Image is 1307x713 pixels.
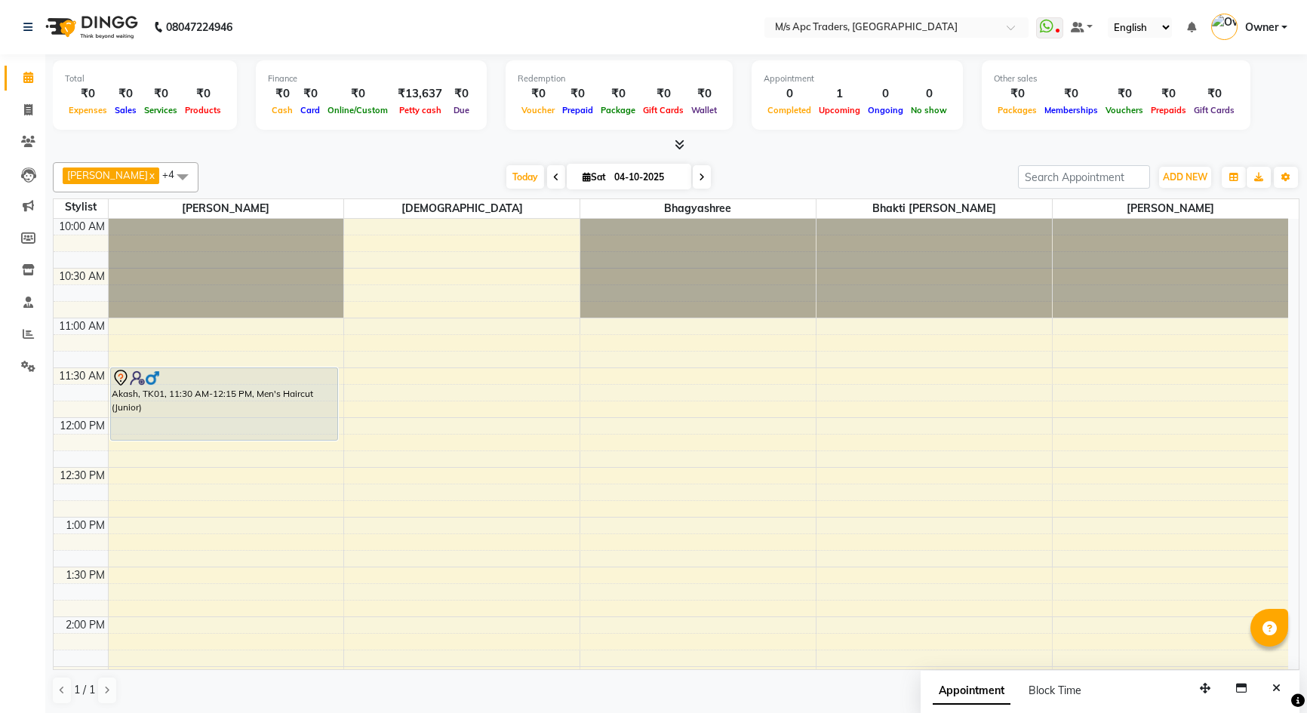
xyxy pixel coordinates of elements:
span: [PERSON_NAME] [1053,199,1288,218]
div: 10:30 AM [56,269,108,284]
span: [DEMOGRAPHIC_DATA] [344,199,580,218]
div: 11:00 AM [56,318,108,334]
span: Packages [994,105,1041,115]
input: 2025-10-04 [610,166,685,189]
img: logo [38,6,142,48]
div: Redemption [518,72,721,85]
div: 10:00 AM [56,219,108,235]
div: 12:00 PM [57,418,108,434]
div: 2:00 PM [63,617,108,633]
span: Sat [579,171,610,183]
span: Bhagyashree [580,199,816,218]
div: ₹0 [558,85,597,103]
span: Prepaid [558,105,597,115]
div: ₹0 [1190,85,1238,103]
div: ₹0 [994,85,1041,103]
span: Today [506,165,544,189]
span: 1 / 1 [74,682,95,698]
span: Expenses [65,105,111,115]
span: Services [140,105,181,115]
span: [PERSON_NAME] [109,199,344,218]
span: Block Time [1029,684,1081,697]
div: ₹0 [518,85,558,103]
input: Search Appointment [1018,165,1150,189]
span: Vouchers [1102,105,1147,115]
span: [PERSON_NAME] [67,169,148,181]
iframe: chat widget [1244,653,1292,698]
div: ₹0 [448,85,475,103]
span: No show [907,105,951,115]
span: Card [297,105,324,115]
div: Stylist [54,199,108,215]
div: ₹0 [111,85,140,103]
div: 1 [815,85,864,103]
span: Gift Cards [1190,105,1238,115]
div: Akash, TK01, 11:30 AM-12:15 PM, Men's Haircut (Junior) [111,368,337,440]
span: Wallet [687,105,721,115]
div: 0 [864,85,907,103]
div: ₹0 [687,85,721,103]
div: ₹0 [181,85,225,103]
div: Total [65,72,225,85]
div: ₹0 [324,85,392,103]
span: Due [450,105,473,115]
div: ₹0 [1147,85,1190,103]
div: 12:30 PM [57,468,108,484]
span: Completed [764,105,815,115]
span: Sales [111,105,140,115]
span: Prepaids [1147,105,1190,115]
span: +4 [162,168,186,180]
span: Products [181,105,225,115]
div: Finance [268,72,475,85]
div: ₹0 [65,85,111,103]
div: ₹0 [1102,85,1147,103]
span: ADD NEW [1163,171,1207,183]
div: ₹0 [597,85,639,103]
span: Package [597,105,639,115]
span: Voucher [518,105,558,115]
div: ₹0 [140,85,181,103]
div: ₹0 [297,85,324,103]
div: 11:30 AM [56,368,108,384]
div: ₹0 [1041,85,1102,103]
div: 1:00 PM [63,518,108,533]
span: Owner [1245,20,1278,35]
span: Ongoing [864,105,907,115]
button: ADD NEW [1159,167,1211,188]
a: x [148,169,155,181]
img: Owner [1211,14,1238,40]
span: Cash [268,105,297,115]
div: ₹0 [268,85,297,103]
div: ₹0 [639,85,687,103]
span: Memberships [1041,105,1102,115]
div: Appointment [764,72,951,85]
b: 08047224946 [166,6,232,48]
div: 0 [764,85,815,103]
div: 0 [907,85,951,103]
span: Gift Cards [639,105,687,115]
span: Appointment [933,678,1010,705]
div: ₹13,637 [392,85,448,103]
div: 2:30 PM [63,667,108,683]
span: Bhakti [PERSON_NAME] [816,199,1052,218]
span: Petty cash [395,105,445,115]
span: Upcoming [815,105,864,115]
span: Online/Custom [324,105,392,115]
div: Other sales [994,72,1238,85]
div: 1:30 PM [63,567,108,583]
